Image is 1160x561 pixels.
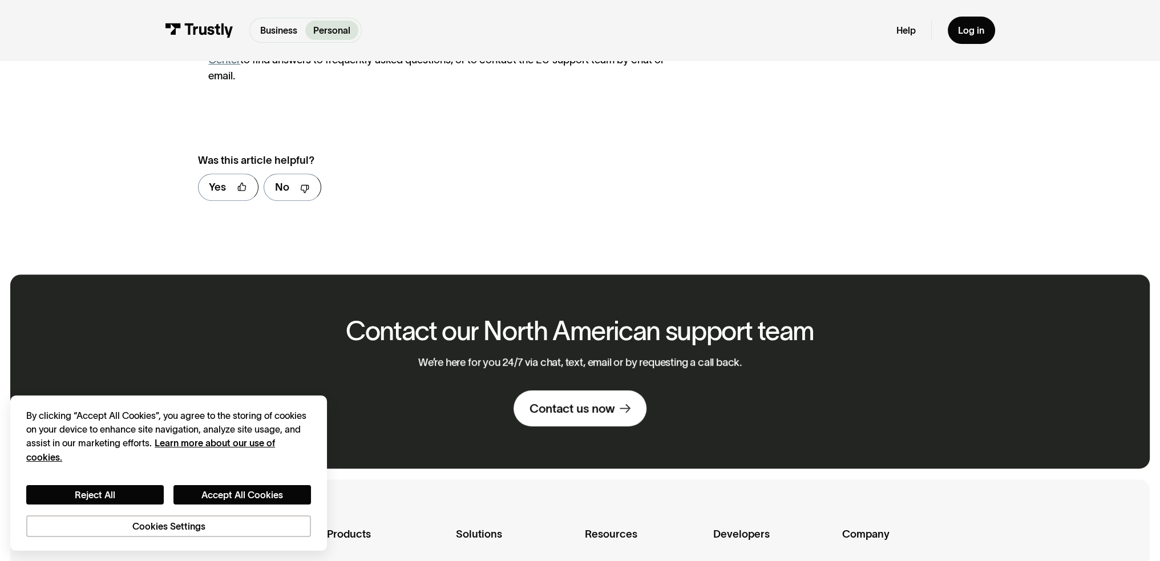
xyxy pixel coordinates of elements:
[896,25,915,37] a: Help
[260,23,297,37] p: Business
[514,390,646,427] a: Contact us now
[275,179,289,195] div: No
[264,173,321,201] a: No
[305,21,358,39] a: Personal
[585,526,705,559] div: Resources
[253,21,306,39] a: Business
[173,485,311,505] button: Accept All Cookies
[198,152,662,168] div: Was this article helpful?
[418,356,742,369] p: We’re here for you 24/7 via chat, text, email or by requesting a call back.
[165,23,233,37] img: Trustly Logo
[26,409,311,538] div: Privacy
[26,409,311,464] div: By clicking “Accept All Cookies”, you agree to the storing of cookies on your device to enhance s...
[209,179,226,195] div: Yes
[842,526,962,559] div: Company
[327,526,447,559] div: Products
[10,395,326,551] div: Cookie banner
[26,515,311,538] button: Cookies Settings
[713,526,833,559] div: Developers
[313,23,350,37] p: Personal
[26,485,164,505] button: Reject All
[346,317,814,346] h2: Contact our North American support team
[958,25,984,37] div: Log in
[456,526,576,559] div: Solutions
[26,438,275,462] a: More information about your privacy, opens in a new tab
[948,17,995,45] a: Log in
[198,173,258,201] a: Yes
[530,401,615,416] div: Contact us now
